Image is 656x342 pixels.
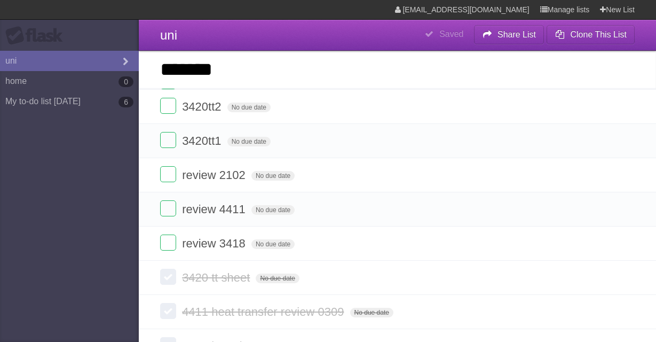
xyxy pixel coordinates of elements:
span: No due date [251,239,295,249]
label: Done [160,132,176,148]
span: No due date [256,274,299,283]
label: Done [160,89,176,105]
label: Done [160,98,176,114]
label: Done [160,200,176,216]
span: No due date [227,137,271,146]
label: Done [160,166,176,182]
span: review 4411 [182,203,248,216]
span: 4411 heat transfer review 0309 [182,305,346,318]
button: Clone This List [547,25,635,44]
span: No due date [251,171,295,181]
span: No due date [227,103,271,112]
b: 6 [118,97,133,107]
button: Share List [474,25,544,44]
label: Done [160,235,176,251]
span: review 2102 [182,168,248,182]
span: 3420tt1 [182,134,224,147]
b: Share List [497,30,536,39]
div: Flask [5,26,69,45]
b: Clone This List [570,30,627,39]
span: 3420 tt sheet [182,271,252,284]
span: review 3418 [182,237,248,250]
b: 0 [118,76,133,87]
label: Done [160,303,176,319]
span: No due date [251,205,295,215]
span: No due date [350,308,393,317]
label: Done [160,269,176,285]
span: uni [160,28,177,42]
span: 3420tt2 [182,100,224,113]
b: Saved [439,29,463,38]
